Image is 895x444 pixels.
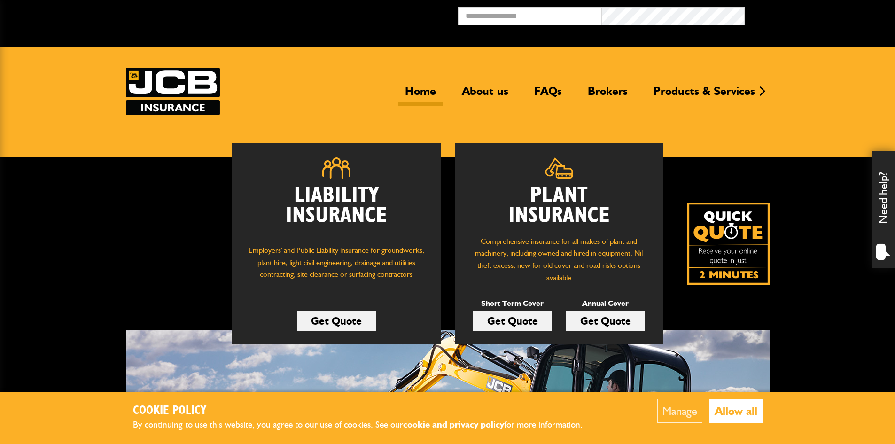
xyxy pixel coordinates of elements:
a: Get Quote [566,311,645,331]
div: Need help? [872,151,895,268]
a: Get Quote [473,311,552,331]
a: FAQs [527,84,569,106]
a: Get your insurance quote isn just 2-minutes [687,203,770,285]
a: JCB Insurance Services [126,68,220,115]
h2: Plant Insurance [469,186,649,226]
h2: Liability Insurance [246,186,427,235]
p: Employers' and Public Liability insurance for groundworks, plant hire, light civil engineering, d... [246,244,427,289]
p: Annual Cover [566,297,645,310]
img: Quick Quote [687,203,770,285]
a: Products & Services [646,84,762,106]
a: Brokers [581,84,635,106]
p: By continuing to use this website, you agree to our use of cookies. See our for more information. [133,418,598,432]
button: Allow all [709,399,763,423]
p: Comprehensive insurance for all makes of plant and machinery, including owned and hired in equipm... [469,235,649,283]
a: About us [455,84,515,106]
p: Short Term Cover [473,297,552,310]
a: Home [398,84,443,106]
a: cookie and privacy policy [403,419,504,430]
a: Get Quote [297,311,376,331]
button: Manage [657,399,702,423]
img: JCB Insurance Services logo [126,68,220,115]
h2: Cookie Policy [133,404,598,418]
button: Broker Login [745,7,888,22]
